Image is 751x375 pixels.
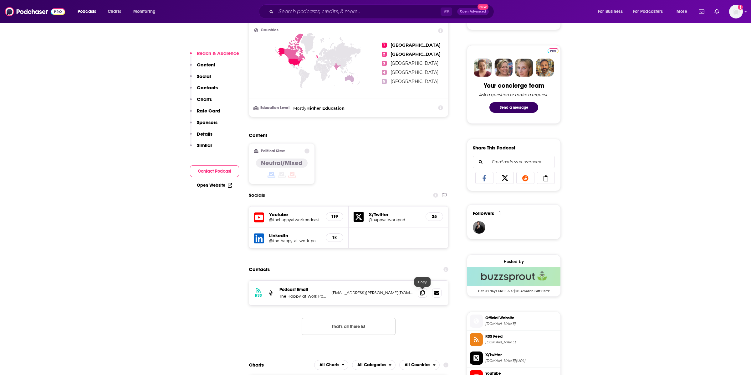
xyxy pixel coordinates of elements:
[391,79,438,84] span: [GEOGRAPHIC_DATA]
[677,7,687,16] span: More
[197,85,218,91] p: Contacts
[391,60,438,66] span: [GEOGRAPHIC_DATA]
[478,156,549,168] input: Email address or username...
[399,360,440,370] button: open menu
[494,59,513,77] img: Barbara Profile
[470,333,558,346] a: RSS Feed[DOMAIN_NAME]
[537,172,555,184] a: Copy Link
[108,7,121,16] span: Charts
[473,221,485,234] img: JohirMia
[190,131,212,143] button: Details
[475,172,493,184] a: Share on Facebook
[633,7,663,16] span: For Podcasters
[496,172,514,184] a: Share on X/Twitter
[197,73,211,79] p: Social
[485,358,558,363] span: twitter.com/happyatworkpod
[441,8,452,16] span: ⌘ K
[382,61,387,66] span: 3
[729,5,743,18] img: User Profile
[474,59,492,77] img: Sydney Profile
[479,92,549,97] div: Ask a question or make a request.
[516,172,534,184] a: Share on Reddit
[352,360,396,370] button: open menu
[460,10,486,13] span: Open Advanced
[197,96,212,102] p: Charts
[279,287,326,292] p: Podcast Email
[672,7,695,17] button: open menu
[414,277,431,287] div: Copy
[712,6,722,17] a: Show notifications dropdown
[302,318,396,335] button: Nothing here.
[197,142,212,148] p: Similar
[190,119,217,131] button: Sponsors
[306,106,345,111] span: Higher Education
[696,6,707,17] a: Show notifications dropdown
[467,286,560,293] span: Get 90 days FREE & a $20 Amazon Gift Card!
[190,165,239,177] button: Contact Podcast
[369,217,421,222] h5: @happyatworkpod
[738,5,743,10] svg: Add a profile image
[249,132,443,138] h2: Content
[197,131,212,137] p: Details
[269,238,321,243] a: @the-happy-at-work-podcast
[261,159,303,167] h4: Neutral/Mixed
[467,259,560,264] div: Hosted by
[473,145,515,151] h3: Share This Podcast
[249,263,270,275] h2: Contacts
[190,50,239,62] button: Reach & Audience
[249,189,265,201] h2: Socials
[197,108,220,114] p: Rate Card
[457,8,489,15] button: Open AdvancedNew
[78,7,96,16] span: Podcasts
[249,362,264,368] h2: Charts
[485,334,558,339] span: RSS Feed
[598,7,623,16] span: For Business
[255,293,262,298] h3: RSS
[269,232,321,238] h5: LinkedIn
[485,340,558,345] span: feeds.buzzsprout.com
[190,85,218,96] button: Contacts
[470,315,558,328] a: Official Website[DOMAIN_NAME]
[629,7,672,17] button: open menu
[319,363,339,367] span: All Charts
[293,106,306,111] span: Mostly
[190,142,212,154] button: Similar
[473,210,494,216] span: Followers
[269,217,321,222] a: @thehappyatworkpodcast
[478,4,489,10] span: New
[104,7,125,17] a: Charts
[190,108,220,119] button: Rate Card
[276,7,441,17] input: Search podcasts, credits, & more...
[352,360,396,370] h2: Categories
[489,102,538,113] button: Send a message
[197,183,232,188] a: Open Website
[382,43,387,48] span: 1
[73,7,104,17] button: open menu
[467,267,560,293] a: Buzzsprout Deal: Get 90 days FREE & a $20 Amazon Gift Card!
[314,360,349,370] button: open menu
[331,235,338,240] h5: 1k
[485,315,558,321] span: Official Website
[357,363,386,367] span: All Categories
[382,70,387,75] span: 4
[594,7,631,17] button: open menu
[467,267,560,286] img: Buzzsprout Deal: Get 90 days FREE & a $20 Amazon Gift Card!
[405,363,430,367] span: All Countries
[499,211,501,216] div: 1
[548,48,559,53] img: Podchaser Pro
[536,59,554,77] img: Jon Profile
[382,52,387,57] span: 2
[190,62,215,73] button: Content
[197,62,215,68] p: Content
[133,7,156,16] span: Monitoring
[382,79,387,84] span: 5
[129,7,164,17] button: open menu
[473,156,555,168] div: Search followers
[5,6,65,18] img: Podchaser - Follow, Share and Rate Podcasts
[391,70,438,75] span: [GEOGRAPHIC_DATA]
[254,106,291,110] h3: Education Level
